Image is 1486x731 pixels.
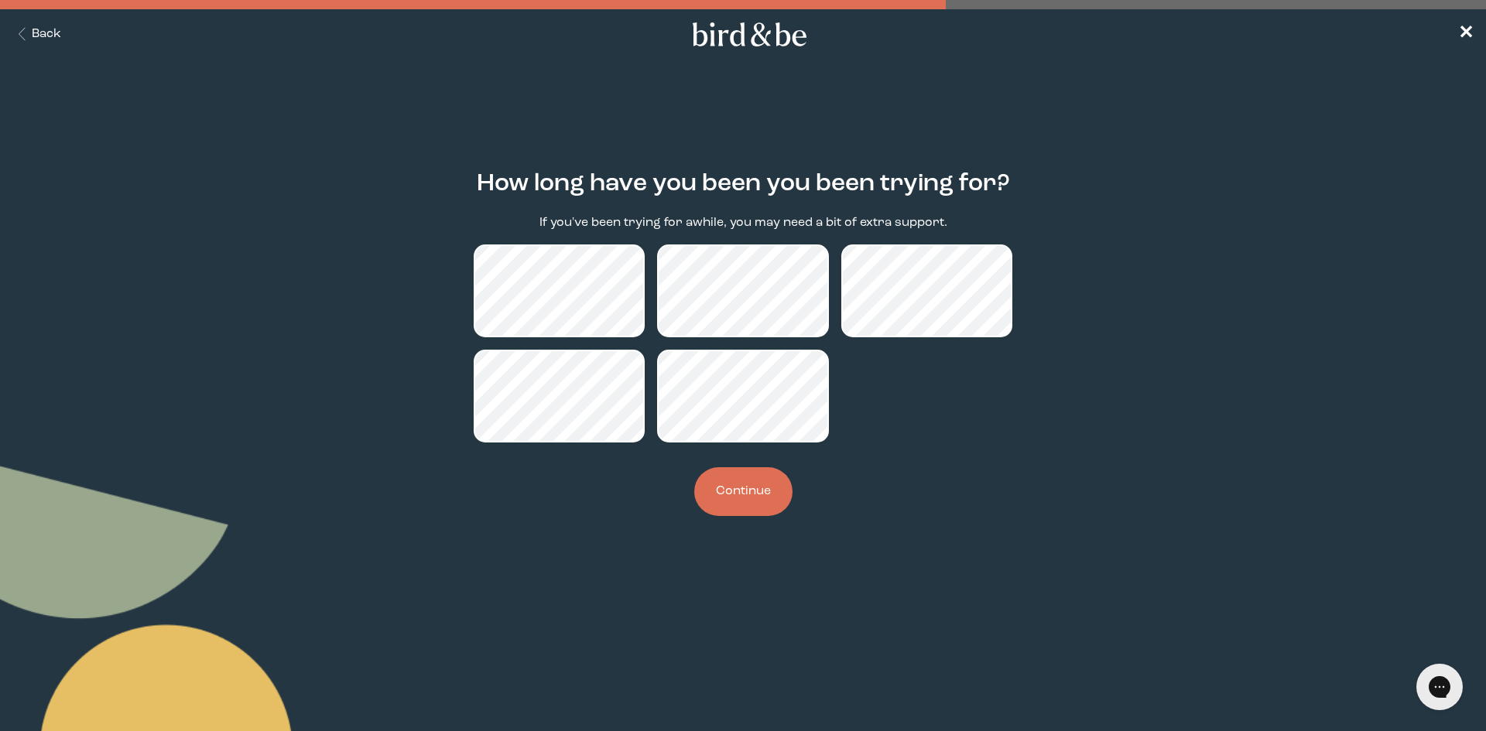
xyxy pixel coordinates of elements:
button: Continue [694,467,793,516]
p: If you've been trying for awhile, you may need a bit of extra support. [539,214,947,232]
iframe: Gorgias live chat messenger [1409,658,1471,716]
h2: How long have you been you been trying for? [477,166,1010,202]
button: Back Button [12,26,61,43]
span: ✕ [1458,25,1474,43]
a: ✕ [1458,21,1474,48]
